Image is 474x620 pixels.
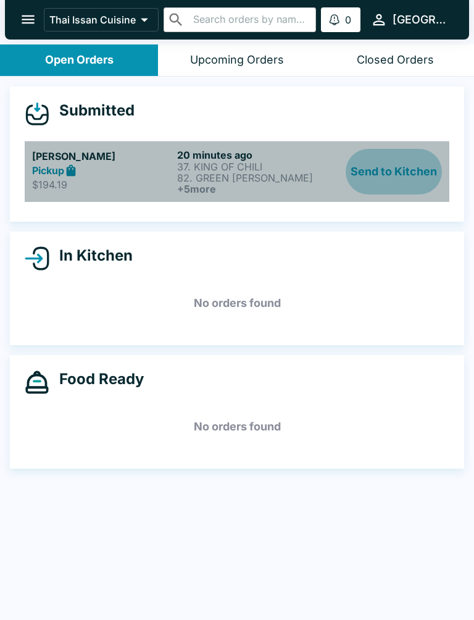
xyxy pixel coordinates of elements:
h6: + 5 more [177,183,317,195]
div: Open Orders [45,53,114,67]
a: [PERSON_NAME]Pickup$194.1920 minutes ago37. KING OF CHILI82. GREEN [PERSON_NAME]+5moreSend to Kit... [25,141,449,202]
h5: [PERSON_NAME] [32,149,172,164]
p: 0 [345,14,351,26]
h5: No orders found [25,404,449,449]
div: [GEOGRAPHIC_DATA] [393,12,449,27]
div: Upcoming Orders [190,53,284,67]
button: Thai Issan Cuisine [44,8,159,31]
div: Closed Orders [357,53,434,67]
p: 82. GREEN [PERSON_NAME] [177,172,317,183]
h6: 20 minutes ago [177,149,317,161]
h4: Food Ready [49,370,144,388]
h4: Submitted [49,101,135,120]
strong: Pickup [32,164,64,177]
p: 37. KING OF CHILI [177,161,317,172]
input: Search orders by name or phone number [189,11,311,28]
h5: No orders found [25,281,449,325]
button: [GEOGRAPHIC_DATA] [365,6,454,33]
button: Send to Kitchen [346,149,442,195]
h4: In Kitchen [49,246,133,265]
p: $194.19 [32,178,172,191]
p: Thai Issan Cuisine [49,14,136,26]
button: open drawer [12,4,44,35]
